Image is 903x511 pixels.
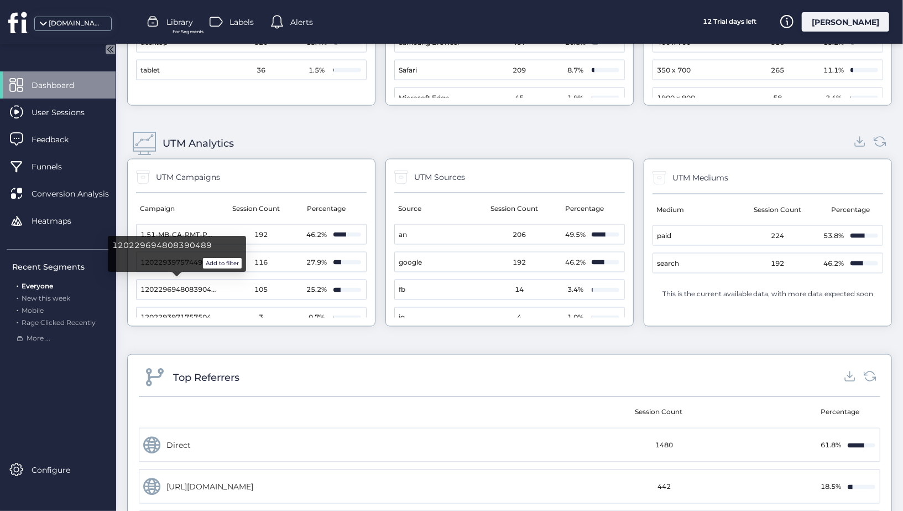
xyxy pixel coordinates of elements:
[564,65,586,76] div: 8.7%
[254,230,268,240] span: 192
[229,16,254,28] span: Labels
[399,285,405,296] span: fb
[32,161,79,173] span: Funnels
[771,231,784,241] span: 224
[394,193,472,224] mat-header-cell: Source
[564,313,586,323] div: 1.0%
[517,313,521,323] span: 4
[257,65,265,76] span: 36
[49,18,104,29] div: [DOMAIN_NAME]
[203,258,242,269] button: Add to filter
[657,65,691,76] span: 350 x 700
[472,193,556,224] mat-header-cell: Session Count
[12,261,109,273] div: Recent Segments
[662,290,874,300] div: This is the current available data, with more data expected soon
[399,313,405,323] span: ig
[812,397,873,428] mat-header-cell: Percentage
[17,292,18,302] span: .
[32,464,87,476] span: Configure
[513,65,526,76] span: 209
[399,93,449,104] span: Microsoft Edge
[306,313,328,323] div: 0.7%
[802,12,889,32] div: [PERSON_NAME]
[136,193,214,224] mat-header-cell: Campaign
[655,441,673,451] span: 1480
[513,257,526,268] span: 192
[564,285,586,296] div: 3.4%
[166,440,332,452] div: Direct
[822,194,883,225] mat-header-cell: Percentage
[733,194,822,225] mat-header-cell: Session Count
[657,259,679,269] span: search
[653,194,733,225] mat-header-cell: Medium
[771,259,784,269] span: 192
[22,294,70,302] span: New this week
[254,257,268,268] span: 116
[163,136,234,151] div: UTM Analytics
[32,215,88,227] span: Heatmaps
[27,333,50,344] span: More ...
[32,133,85,146] span: Feedback
[564,257,586,268] div: 46.2%
[657,231,671,241] span: paid
[259,313,263,323] span: 3
[823,65,845,76] div: 11.1%
[688,12,771,32] div: 12 Trial days left
[140,285,217,296] span: 120229694808390489
[823,259,845,269] div: 46.2%
[156,171,220,183] div: UTM Campaigns
[306,230,328,240] div: 46.2%
[32,79,91,91] span: Dashboard
[672,172,728,184] div: UTM Mediums
[823,231,845,241] div: 53.8%
[306,257,328,268] div: 27.9%
[173,370,239,386] div: Top Referrers
[214,193,298,224] mat-header-cell: Session Count
[399,230,407,240] span: an
[414,171,465,183] div: UTM Sources
[515,285,524,296] span: 14
[17,280,18,290] span: .
[306,285,328,296] div: 25.2%
[166,481,332,493] div: [URL][DOMAIN_NAME]
[22,306,44,314] span: Mobile
[22,282,53,290] span: Everyone
[17,304,18,314] span: .
[306,65,328,76] div: 1.5%
[657,93,695,104] span: 1900 x 900
[515,93,524,104] span: 45
[32,188,126,200] span: Conversion Analysis
[564,230,586,240] div: 49.5%
[22,318,96,327] span: Rage Clicked Recently
[513,230,526,240] span: 206
[820,482,842,493] div: 18.5%
[173,28,203,35] span: For Segments
[140,230,217,240] span: 1.51-MB-CA-RMT-PHR
[773,93,782,104] span: 58
[298,193,359,224] mat-header-cell: Percentage
[823,93,845,104] div: 2.4%
[564,93,586,104] div: 1.9%
[32,106,101,118] span: User Sessions
[657,482,671,493] span: 442
[820,441,842,451] div: 61.8%
[140,313,217,323] span: 120229397175750489
[140,65,160,76] span: tablet
[254,285,268,296] span: 105
[166,16,193,28] span: Library
[399,65,417,76] span: Safari
[771,65,784,76] span: 265
[399,257,422,268] span: google
[556,193,617,224] mat-header-cell: Percentage
[506,397,812,428] mat-header-cell: Session Count
[112,239,242,251] span: 120229694808390489
[17,316,18,327] span: .
[290,16,313,28] span: Alerts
